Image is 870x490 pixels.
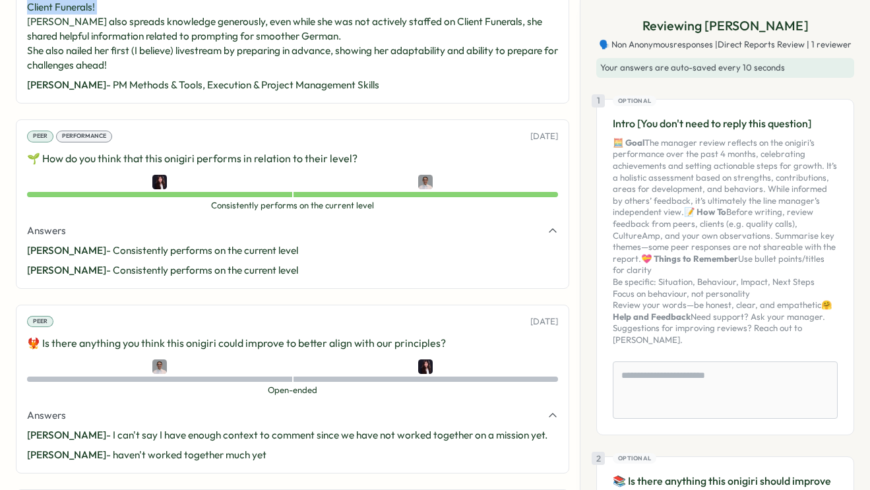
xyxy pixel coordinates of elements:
[27,263,558,278] p: - Consistently performs on the current level
[618,96,651,106] span: Optional
[642,16,809,36] p: Reviewing [PERSON_NAME]
[613,115,838,132] p: Intro [You don't need to reply this question]
[641,253,738,264] strong: 💝 Things to Remember
[27,408,558,423] button: Answers
[27,200,558,212] span: Consistently performs on the current level
[418,359,433,374] img: Stella Maliatsos
[618,454,651,463] span: Optional
[27,384,558,396] span: Open-ended
[613,299,832,322] strong: 🤗 Help and Feedback
[27,448,106,461] span: [PERSON_NAME]
[27,78,558,92] p: - PM Methods & Tools, Execution & Project Management Skills
[27,264,106,276] span: [PERSON_NAME]
[530,316,558,328] p: [DATE]
[599,39,852,51] span: 🗣️ Non Anonymous responses | Direct Reports Review | 1 reviewer
[592,94,605,107] div: 1
[27,429,106,441] span: [PERSON_NAME]
[27,224,558,238] button: Answers
[592,452,605,465] div: 2
[56,131,112,142] div: Performance
[530,131,558,142] p: [DATE]
[418,175,433,189] img: Amna Khattak
[152,359,167,374] img: Amna Khattak
[27,150,558,167] p: 🌱 How do you think that this onigiri performs in relation to their level?
[684,206,726,217] strong: 📝 How To
[27,78,106,91] span: [PERSON_NAME]
[27,224,66,238] span: Answers
[27,428,558,443] p: - I can't say I have enough context to comment since we have not worked together on a mission yet.
[27,408,66,423] span: Answers
[27,316,53,328] div: Peer
[613,137,644,148] strong: 🧮 Goal
[27,131,53,142] div: Peer
[27,335,558,352] p: 🐦‍🔥 Is there anything you think this onigiri could improve to better align with our principles?
[600,62,785,73] span: Your answers are auto-saved every 10 seconds
[27,243,558,258] p: - Consistently performs on the current level
[152,175,167,189] img: Stella Maliatsos
[27,244,106,257] span: [PERSON_NAME]
[613,137,838,346] p: The manager review reflects on the onigiri’s performance over the past 4 months, celebrating achi...
[27,448,558,462] p: - haven't worked together much yet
